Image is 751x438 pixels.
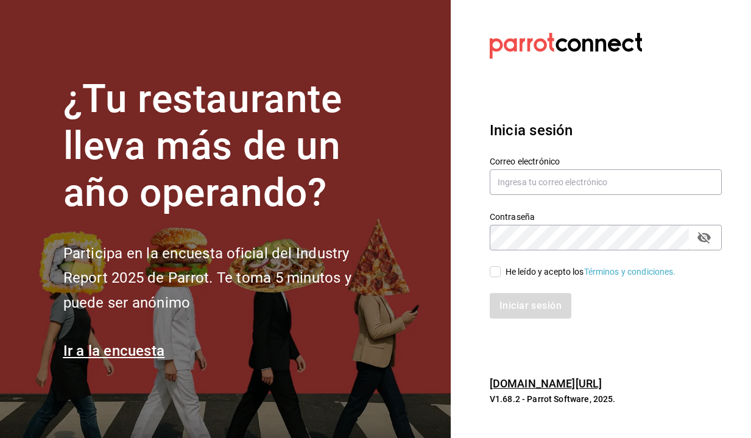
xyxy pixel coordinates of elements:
[490,213,722,221] label: Contraseña
[506,266,676,278] div: He leído y acepto los
[694,227,714,248] button: passwordField
[63,342,165,359] a: Ir a la encuesta
[490,393,722,405] p: V1.68.2 - Parrot Software, 2025.
[63,241,392,316] h2: Participa en la encuesta oficial del Industry Report 2025 de Parrot. Te toma 5 minutos y puede se...
[584,267,676,277] a: Términos y condiciones.
[490,169,722,195] input: Ingresa tu correo electrónico
[490,119,722,141] h3: Inicia sesión
[490,377,602,390] a: [DOMAIN_NAME][URL]
[490,157,722,166] label: Correo electrónico
[63,76,392,216] h1: ¿Tu restaurante lleva más de un año operando?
